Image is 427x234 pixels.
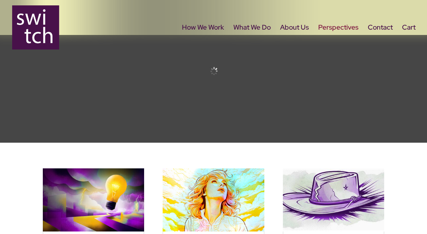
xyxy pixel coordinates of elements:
[280,25,309,55] a: About Us
[368,25,393,55] a: Contact
[182,25,224,55] a: How We Work
[163,168,264,232] img: The Five Whys of Taylor Swift
[402,25,416,55] a: Cart
[233,25,271,55] a: What We Do
[43,168,144,232] img: Innovation in Uncertain Times
[283,168,384,232] img: The Workman’s Approach to Innovation: A Lesson from Chris Stapleton
[318,25,359,55] a: Perspectives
